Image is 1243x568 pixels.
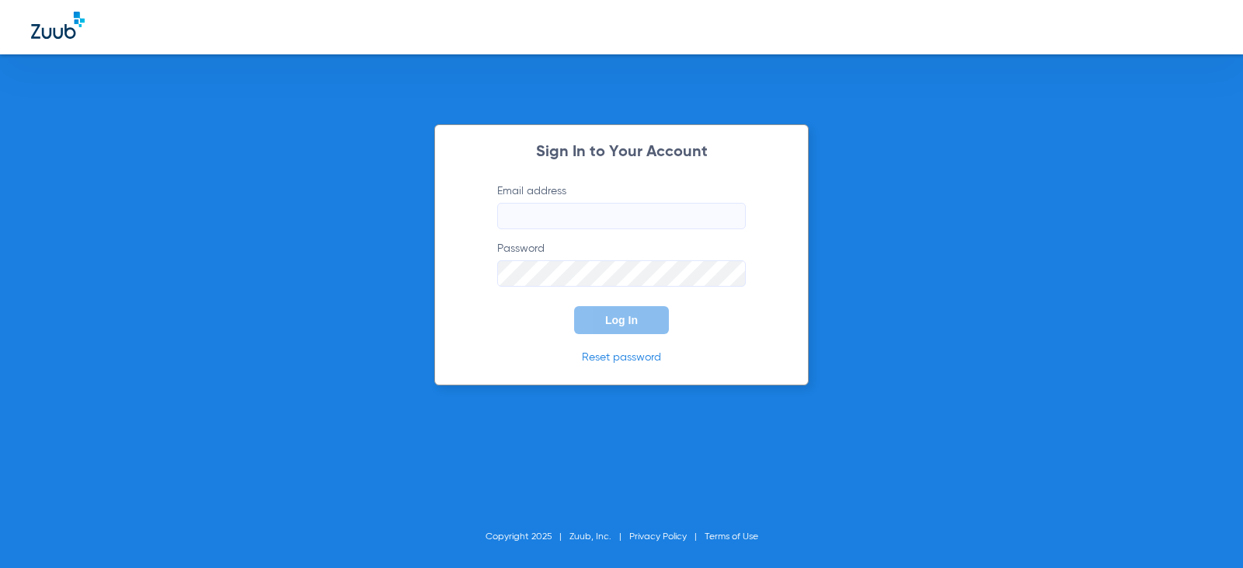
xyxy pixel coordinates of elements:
[31,12,85,39] img: Zuub Logo
[629,532,687,542] a: Privacy Policy
[582,352,661,363] a: Reset password
[569,529,629,545] li: Zuub, Inc.
[486,529,569,545] li: Copyright 2025
[497,183,746,229] label: Email address
[474,145,769,160] h2: Sign In to Your Account
[497,241,746,287] label: Password
[497,260,746,287] input: Password
[497,203,746,229] input: Email address
[574,306,669,334] button: Log In
[705,532,758,542] a: Terms of Use
[605,314,638,326] span: Log In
